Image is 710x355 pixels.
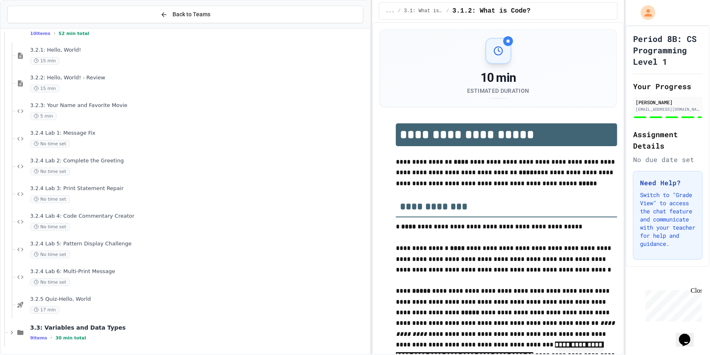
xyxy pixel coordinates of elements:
span: 15 min [30,57,59,65]
span: • [54,30,55,37]
div: [PERSON_NAME] [636,99,700,106]
span: No time set [30,223,70,231]
span: 3.2.4 Lab 6: Multi-Print Message [30,268,368,275]
h1: Period 8B: CS Programming Level 1 [633,33,703,67]
button: Back to Teams [7,6,363,23]
span: 3.3: Variables and Data Types [30,324,368,331]
span: 3.2.4 Lab 5: Pattern Display Challenge [30,241,368,248]
span: 3.2.1: Hello, World! [30,47,368,54]
div: My Account [632,3,658,22]
span: • [50,335,52,341]
span: 3.1.2: What is Code? [452,6,531,16]
span: 3.1: What is Code? [404,8,443,14]
div: 10 min [467,70,529,85]
h2: Assignment Details [633,129,703,151]
iframe: chat widget [642,287,702,322]
span: No time set [30,278,70,286]
span: 17 min [30,306,59,314]
span: 15 min [30,85,59,92]
div: [EMAIL_ADDRESS][DOMAIN_NAME] [636,106,700,112]
span: / [446,8,449,14]
div: Estimated Duration [467,87,529,95]
span: 5 min [30,112,57,120]
iframe: chat widget [676,322,702,347]
div: Chat with us now!Close [3,3,56,52]
span: 3.2.2: Hello, World! - Review [30,75,368,81]
span: ... [386,8,395,14]
span: No time set [30,168,70,175]
span: 30 min total [55,335,86,341]
span: / [398,8,401,14]
span: 52 min total [59,31,89,36]
span: 3.2.4 Lab 3: Print Statement Repair [30,185,368,192]
span: 3.2.4 Lab 2: Complete the Greeting [30,158,368,164]
div: No due date set [633,155,703,164]
span: 3.2.3: Your Name and Favorite Movie [30,102,368,109]
span: No time set [30,251,70,259]
h2: Your Progress [633,81,703,92]
span: 10 items [30,31,50,36]
span: 3.2.4 Lab 1: Message Fix [30,130,368,137]
h3: Need Help? [640,178,696,188]
span: 9 items [30,335,47,341]
span: No time set [30,195,70,203]
span: Back to Teams [173,10,210,19]
p: Switch to "Grade View" to access the chat feature and communicate with your teacher for help and ... [640,191,696,248]
span: 3.2.4 Lab 4: Code Commentary Creator [30,213,368,220]
span: No time set [30,140,70,148]
span: 3.2.5 Quiz-Hello, World [30,296,368,303]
